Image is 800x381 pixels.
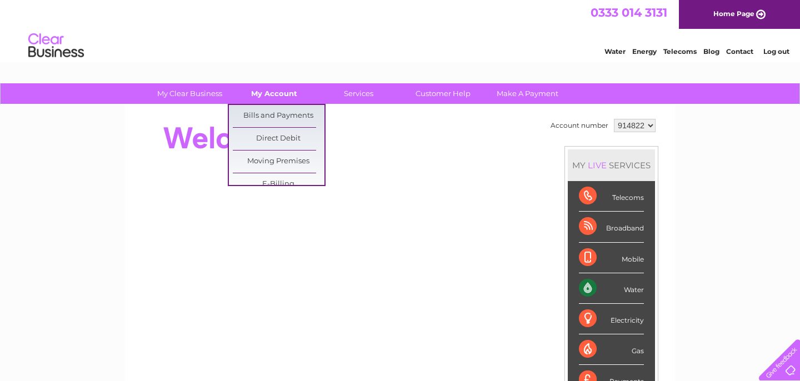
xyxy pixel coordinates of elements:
a: Water [604,47,626,56]
div: Mobile [579,243,644,273]
a: Log out [763,47,789,56]
a: Customer Help [397,83,489,104]
a: E-Billing [233,173,324,195]
div: Telecoms [579,181,644,212]
a: Telecoms [663,47,697,56]
div: MY SERVICES [568,149,655,181]
a: Moving Premises [233,151,324,173]
a: Blog [703,47,719,56]
div: Gas [579,334,644,365]
a: Bills and Payments [233,105,324,127]
div: Broadband [579,212,644,242]
div: Water [579,273,644,304]
img: logo.png [28,29,84,63]
div: LIVE [586,160,609,171]
a: Contact [726,47,753,56]
a: My Account [228,83,320,104]
a: 0333 014 3131 [591,6,667,19]
a: Services [313,83,404,104]
div: Electricity [579,304,644,334]
a: Make A Payment [482,83,573,104]
a: Direct Debit [233,128,324,150]
div: Clear Business is a trading name of Verastar Limited (registered in [GEOGRAPHIC_DATA] No. 3667643... [138,6,663,54]
td: Account number [548,116,611,135]
a: My Clear Business [144,83,236,104]
a: Energy [632,47,657,56]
